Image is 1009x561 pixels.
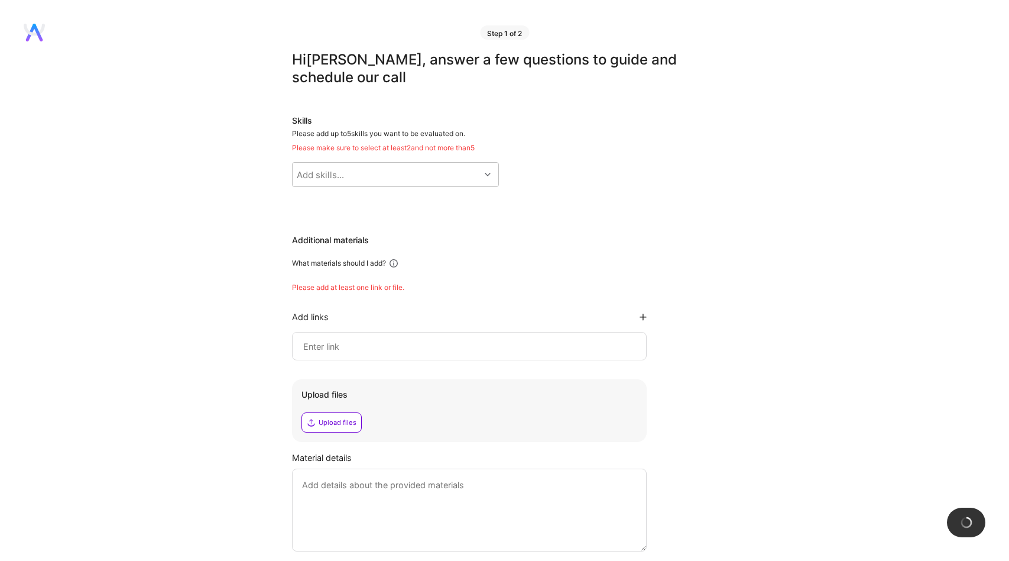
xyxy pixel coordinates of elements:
[292,259,386,268] div: What materials should I add?
[297,169,344,181] div: Add skills...
[302,339,637,353] input: Enter link
[307,418,316,427] i: icon Upload2
[640,314,647,321] i: icon PlusBlackFlat
[292,51,706,86] div: Hi [PERSON_NAME] , answer a few questions to guide and schedule our call
[480,25,529,40] div: Step 1 of 2
[292,452,706,464] div: Material details
[292,283,706,292] div: Please add at least one link or file.
[292,234,706,246] div: Additional materials
[292,115,706,127] div: Skills
[292,129,706,153] div: Please add up to 5 skills you want to be evaluated on.
[301,389,637,401] div: Upload files
[961,517,972,528] img: loading
[292,143,706,153] div: Please make sure to select at least 2 and not more than 5
[388,258,399,269] i: icon Info
[292,311,329,323] div: Add links
[485,172,491,178] i: icon Chevron
[319,418,356,427] div: Upload files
